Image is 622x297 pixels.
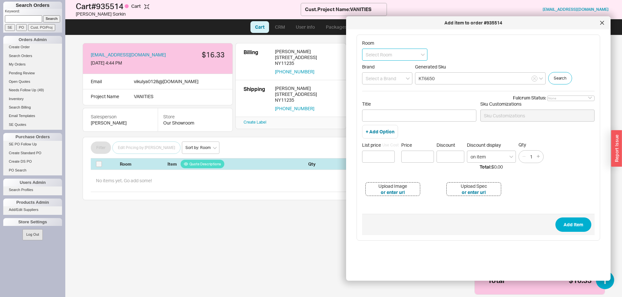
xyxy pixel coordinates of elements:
div: Store [163,113,227,120]
div: [DATE] 4:44 PM [91,60,166,66]
div: $16.33 [171,51,225,58]
span: Price [401,142,434,148]
div: NY 11235 [275,60,338,66]
div: [STREET_ADDRESS] [275,54,338,60]
input: Price [401,151,434,163]
input: PO [16,24,27,31]
h1: Cart # 935514 [76,2,301,11]
a: Create Order [3,44,62,51]
input: Title [362,110,476,122]
a: Create DS PO [3,158,62,165]
div: Upload Image [378,183,407,189]
div: vikulya0128 @ [DOMAIN_NAME] [134,78,199,85]
a: Email Templates [3,112,62,119]
input: Enter 3 letters to search [415,72,546,84]
button: Search [548,72,572,84]
input: Search [43,15,60,22]
a: [EMAIL_ADDRESS][DOMAIN_NAME] [91,51,166,58]
input: Sku Customizations [480,110,595,122]
div: Cust. Project Name : VANITIES [305,6,372,13]
input: SE [5,24,15,31]
div: Store Settings [3,218,62,226]
button: Edit Pricing by [PERSON_NAME] [112,141,181,154]
div: [PERSON_NAME] [275,49,338,54]
span: Sku Customizations [480,101,521,107]
div: [PERSON_NAME] [275,85,338,91]
button: [PHONE_NUMBER] [275,106,314,111]
a: Packages [321,21,352,33]
span: Needs Follow Up [9,88,36,92]
div: Users Admin [3,179,62,186]
span: Cart [131,3,142,9]
div: Upload Spec [461,183,487,189]
span: Brand [362,64,375,69]
a: SE PO Follow Up [3,141,62,148]
button: Add Item [555,217,591,232]
a: Pending Review [3,70,62,77]
input: Select a Brand [362,72,412,84]
a: Add/Edit Suppliers [3,206,62,213]
button: or enter url [462,189,486,196]
a: Open Quotes [3,78,62,85]
span: Discount [437,142,464,148]
span: Fulcrum Status: [513,95,546,101]
button: [PHONE_NUMBER] [275,69,314,75]
div: Orders Admin [3,36,62,44]
div: Total [488,277,504,284]
a: Inventory [3,96,62,102]
div: No items yet. Go add some! [91,170,597,192]
a: My Orders [3,61,62,68]
a: Search Orders [3,52,62,59]
a: PO Search [3,167,62,174]
span: Filter [96,144,105,152]
span: $0.00 [491,164,503,170]
div: NY 11235 [275,97,338,103]
b: Total: [480,164,491,170]
a: Needs Follow Up(49) [3,87,62,94]
span: Generated Sku [415,64,446,69]
svg: open menu [539,77,543,80]
div: [PERSON_NAME] Sorkin [76,11,301,17]
div: Add item to order #935514 [349,20,597,26]
a: User info [291,21,320,33]
div: [PERSON_NAME] [91,120,150,126]
div: Products Admin [3,199,62,206]
div: List Price [343,161,374,167]
div: Salesperson [91,113,150,120]
p: Keyword: [5,9,62,15]
input: Select Room [362,49,427,61]
div: $16.33 [569,277,592,284]
span: Pending Review [9,71,35,75]
input: Select... [467,151,516,163]
span: Title [362,101,476,107]
div: Project Name [91,93,129,100]
span: ( 49 ) [38,88,44,92]
div: [STREET_ADDRESS] [275,91,338,97]
button: Use Cost [382,142,399,148]
button: Quote Descriptions [181,160,224,168]
button: Log Out [23,229,42,240]
a: Create Standard PO [3,150,62,156]
button: or enter url [381,189,405,196]
span: Edit Pricing by [PERSON_NAME] [118,144,175,152]
input: Cust. PO/Proj [28,24,55,31]
span: Qty [518,142,544,148]
div: Room [120,161,143,167]
span: Add Item [564,221,583,229]
button: Filter [91,141,111,154]
div: Qty [308,161,341,167]
div: VANITIES [134,93,211,100]
span: Discount display [467,142,501,148]
a: [EMAIL_ADDRESS][DOMAIN_NAME] [543,7,609,12]
svg: open menu [509,156,513,158]
a: Search Profiles [3,186,62,193]
span: List price [362,142,399,148]
a: Search Billing [3,104,62,111]
span: Search [554,74,566,82]
svg: open menu [421,53,425,56]
a: CRM [270,21,290,33]
svg: open menu [406,77,410,80]
button: + Add Option [366,128,394,135]
div: Email [91,78,102,85]
a: SE Quotes [3,121,62,128]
